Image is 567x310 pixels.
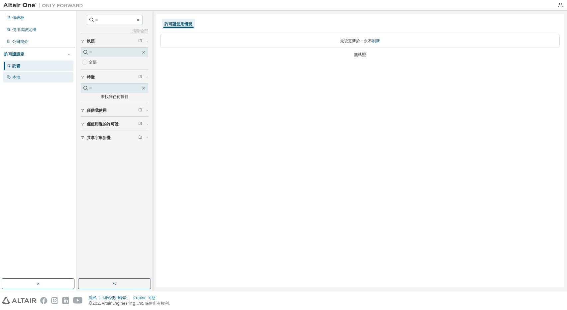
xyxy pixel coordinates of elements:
[87,135,111,140] font: 共享字串折疊
[12,15,24,20] font: 儀表板
[4,51,24,57] font: 許可證設定
[87,38,95,44] font: 執照
[81,117,148,131] button: 僅使用過的許可證
[138,39,142,44] span: 清除篩選
[340,38,364,44] font: 最後更新於：
[40,297,47,304] img: facebook.svg
[132,28,148,34] font: 清除全部
[12,63,20,69] font: 託管
[81,130,148,145] button: 共享字串折疊
[138,135,142,140] span: 清除篩選
[81,103,148,118] button: 僅供我使用
[101,94,129,99] font: 未找到任何條目
[138,75,142,80] span: 清除篩選
[62,297,69,304] img: linkedin.svg
[87,107,107,113] font: 僅供我使用
[12,74,20,80] font: 本地
[73,297,83,304] img: youtube.svg
[138,108,142,113] span: 清除篩選
[138,121,142,127] span: 清除篩選
[165,21,192,27] font: 許可證使用情況
[87,121,119,127] font: 僅使用過的許可證
[89,300,92,306] font: ©
[87,74,95,80] font: 特徵
[89,59,97,65] font: 全部
[81,34,148,49] button: 執照
[3,2,86,9] img: 牽牛星一號
[89,295,97,300] font: 隱私
[12,39,28,44] font: 公司簡介
[51,297,58,304] img: instagram.svg
[354,52,366,57] font: 無執照
[133,295,156,300] font: Cookie 同意
[81,70,148,84] button: 特徵
[12,27,36,32] font: 使用者設定檔
[103,295,127,300] font: 網站使用條款
[364,38,372,44] font: 永不
[102,300,173,306] font: Altair Engineering, Inc. 保留所有權利。
[372,38,380,44] font: 刷新
[92,300,102,306] font: 2025
[2,297,36,304] img: altair_logo.svg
